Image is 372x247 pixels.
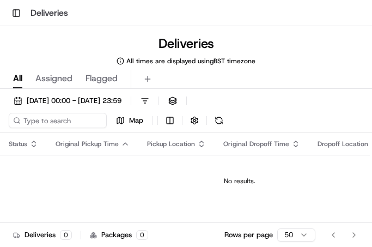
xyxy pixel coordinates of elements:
h1: Deliveries [31,7,68,20]
button: [DATE] 00:00 - [DATE] 23:59 [9,93,126,109]
span: Dropoff Location [318,140,368,148]
span: Pickup Location [147,140,195,148]
span: Status [9,140,27,148]
div: Deliveries [13,230,72,240]
span: Map [129,116,143,125]
span: Original Pickup Time [56,140,119,148]
span: All [13,72,22,85]
button: Map [111,113,148,128]
h1: Deliveries [158,35,214,52]
span: [DATE] 00:00 - [DATE] 23:59 [27,96,121,106]
p: Rows per page [224,230,273,240]
input: Type to search [9,113,107,128]
span: Assigned [35,72,72,85]
span: Original Dropoff Time [223,140,289,148]
span: All times are displayed using BST timezone [126,57,255,65]
button: Refresh [211,113,227,128]
div: Packages [90,230,148,240]
div: 0 [136,230,148,240]
span: Flagged [86,72,118,85]
div: 0 [60,230,72,240]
